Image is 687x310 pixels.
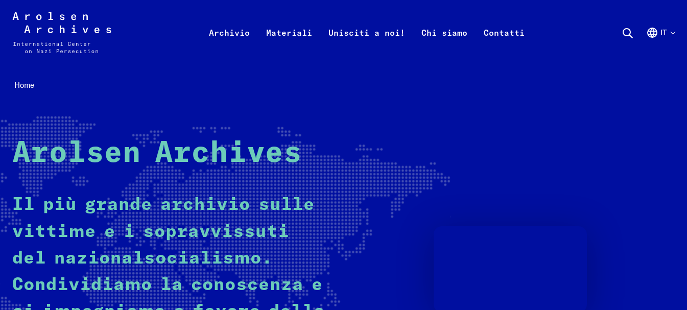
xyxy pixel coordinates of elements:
a: Contatti [476,25,533,65]
a: Archivio [201,25,258,65]
a: Chi siamo [413,25,476,65]
nav: Primaria [201,12,533,53]
nav: Breadcrumb [12,78,675,93]
a: Materiali [258,25,320,65]
strong: Arolsen Archives [12,139,302,168]
a: Unisciti a noi! [320,25,413,65]
span: Home [14,80,34,90]
button: Italiano, selezione lingua [646,27,675,63]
